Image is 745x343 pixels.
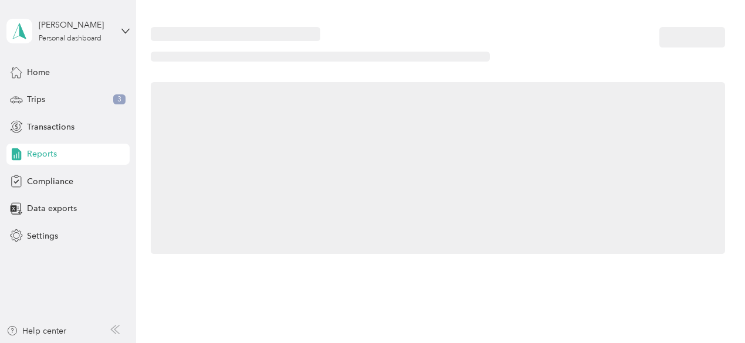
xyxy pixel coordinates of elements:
iframe: Everlance-gr Chat Button Frame [679,277,745,343]
span: Home [27,66,50,79]
span: Data exports [27,202,77,215]
button: Help center [6,325,66,337]
span: Trips [27,93,45,106]
span: 3 [113,94,126,105]
span: Reports [27,148,57,160]
div: [PERSON_NAME] [39,19,112,31]
span: Compliance [27,175,73,188]
span: Settings [27,230,58,242]
span: Transactions [27,121,74,133]
div: Personal dashboard [39,35,101,42]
